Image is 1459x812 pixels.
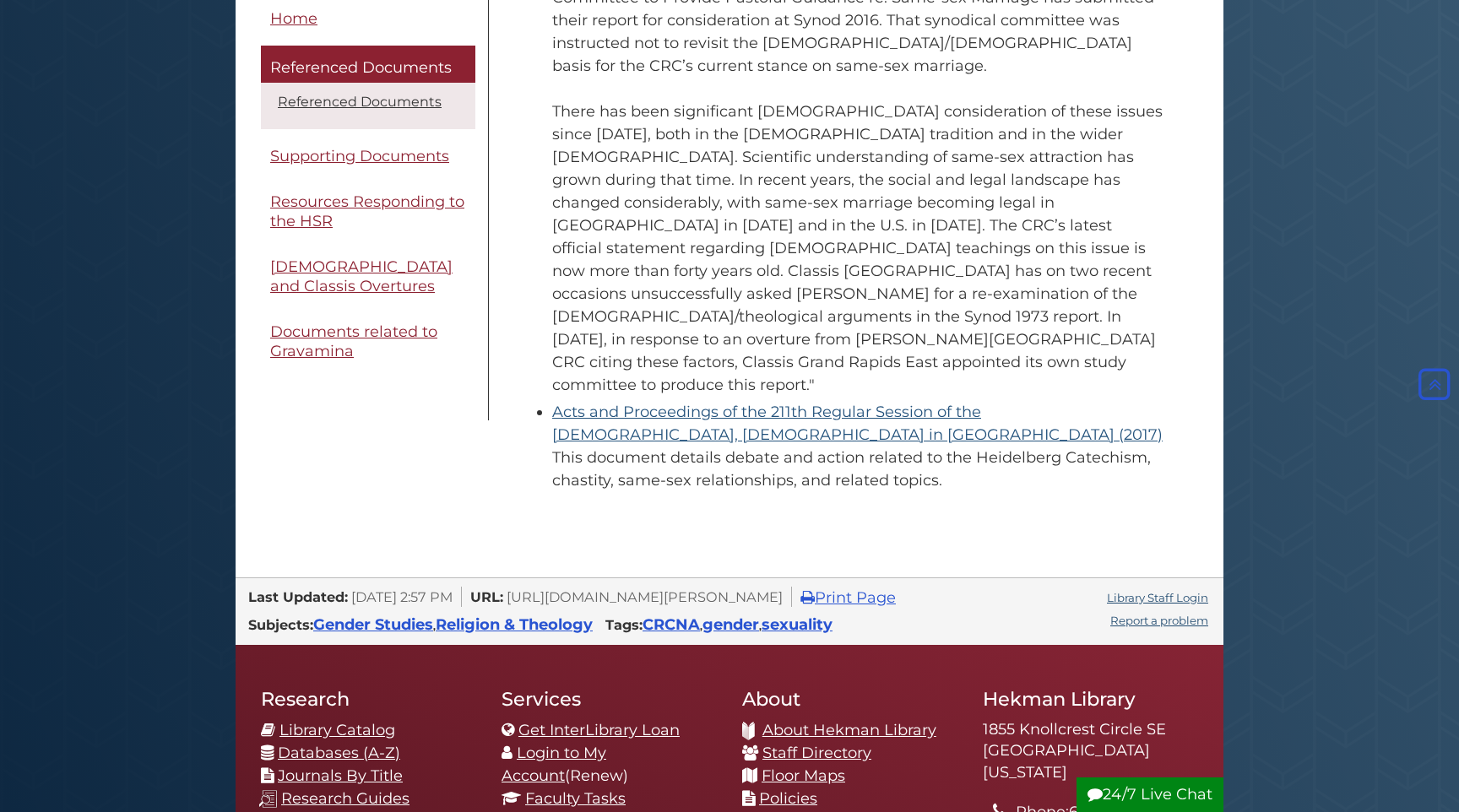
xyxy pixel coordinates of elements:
a: Acts and Proceedings of the 211th Regular Session of the [DEMOGRAPHIC_DATA], [DEMOGRAPHIC_DATA] i... [552,403,1163,444]
a: Documents related to Gravamina [261,314,475,371]
span: [DATE] 2:57 PM [351,588,453,605]
a: Library Catalog [279,721,395,739]
li: (Renew) [502,742,717,788]
span: Referenced Documents [270,59,452,78]
a: Databases (A-Z) [278,744,400,762]
h2: About [742,687,957,711]
span: Documents related to Gravamina [270,323,437,361]
a: Print Page [800,588,896,607]
span: Supporting Documents [270,147,449,165]
a: Supporting Documents [261,138,475,176]
a: sexuality [762,615,833,634]
a: CRCNA [643,615,700,634]
a: Gender Studies [313,615,433,634]
h2: Hekman Library [983,687,1198,711]
h2: Services [502,687,717,711]
a: Back to Top [1414,376,1455,394]
span: Tags: [605,616,643,633]
a: Journals By Title [278,766,403,785]
a: Religion & Theology [436,615,593,634]
a: Staff Directory [762,744,871,762]
a: Report a problem [1110,614,1208,627]
i: Print Page [800,590,815,605]
a: Library Staff Login [1107,591,1208,604]
span: URL: [470,588,503,605]
a: Referenced Documents [261,46,475,84]
a: About Hekman Library [762,721,936,739]
a: Policies [759,789,817,808]
a: Login to My Account [502,744,606,785]
a: Research Guides [281,789,409,808]
button: 24/7 Live Chat [1077,777,1223,812]
span: , [313,620,593,632]
a: Floor Maps [762,766,845,785]
a: Referenced Documents [278,94,442,110]
span: [URL][DOMAIN_NAME][PERSON_NAME] [507,588,783,605]
a: Get InterLibrary Loan [518,721,680,739]
span: [DEMOGRAPHIC_DATA] and Classis Overtures [270,258,453,296]
span: Home [270,9,317,28]
span: Resources Responding to the HSR [270,193,464,231]
div: This document details debate and action related to the Heidelberg Catechism, chastity, same-sex r... [552,447,1164,492]
img: research-guides-icon-white_37x37.png [259,790,277,808]
span: Last Updated: [248,588,348,605]
a: [DEMOGRAPHIC_DATA] and Classis Overtures [261,249,475,306]
a: gender [702,615,759,634]
a: Resources Responding to the HSR [261,184,475,241]
span: Subjects: [248,616,313,633]
span: , , [643,620,833,632]
a: Faculty Tasks [525,789,626,808]
h2: Research [261,687,476,711]
address: 1855 Knollcrest Circle SE [GEOGRAPHIC_DATA][US_STATE] [983,719,1198,784]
